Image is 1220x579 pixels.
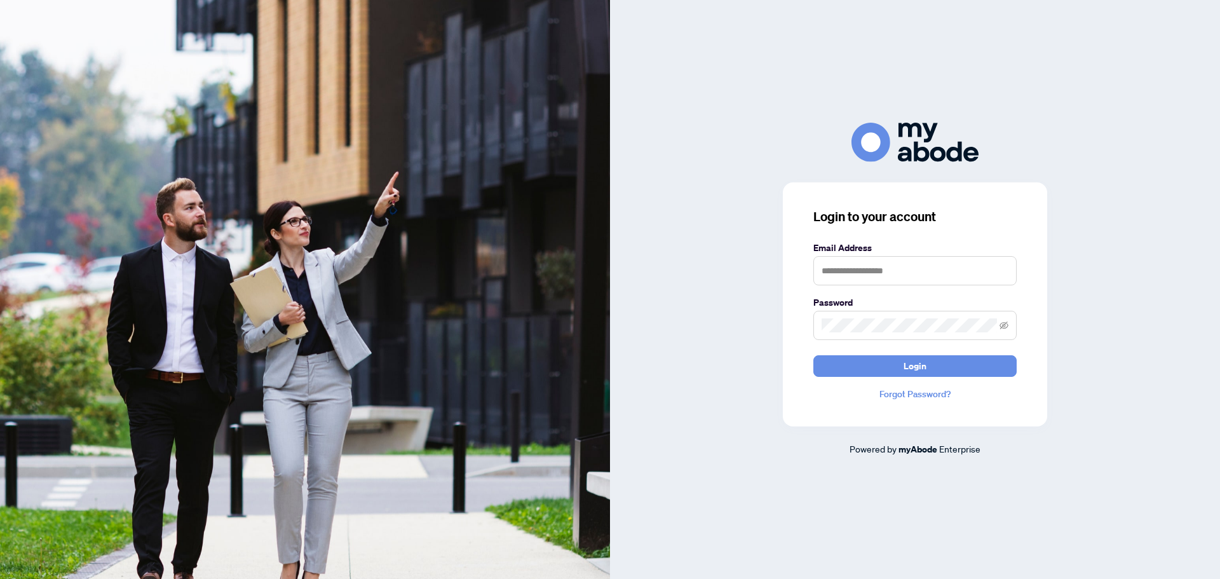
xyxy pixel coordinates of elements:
[813,387,1017,401] a: Forgot Password?
[904,356,926,376] span: Login
[813,355,1017,377] button: Login
[939,443,980,454] span: Enterprise
[813,296,1017,310] label: Password
[1000,321,1008,330] span: eye-invisible
[813,241,1017,255] label: Email Address
[898,442,937,456] a: myAbode
[851,123,979,161] img: ma-logo
[813,208,1017,226] h3: Login to your account
[850,443,897,454] span: Powered by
